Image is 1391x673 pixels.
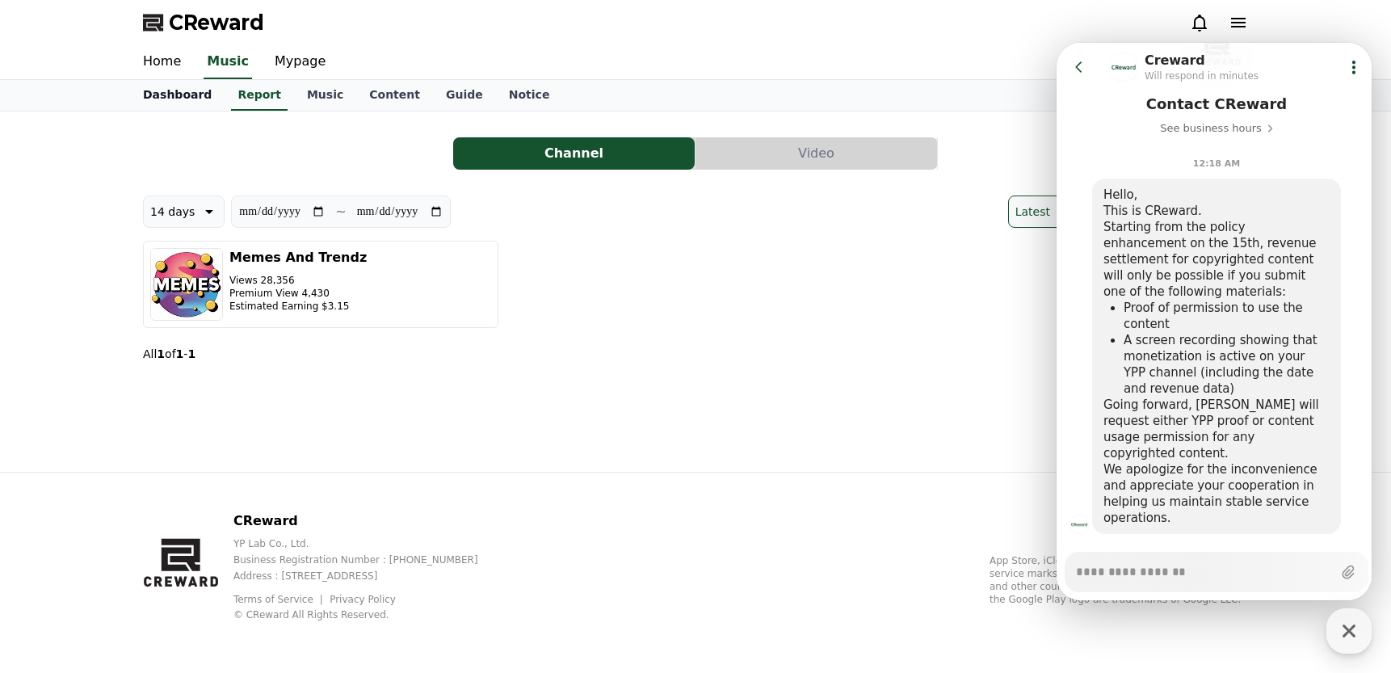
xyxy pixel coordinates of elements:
p: YP Lab Co., Ltd. [233,537,504,550]
button: Video [695,137,937,170]
p: All of - [143,346,195,362]
button: 14 days [143,196,225,228]
p: Latest [1015,200,1050,223]
p: 14 days [150,200,195,223]
button: Channel [453,137,695,170]
a: Music [204,45,252,79]
a: Music [294,80,356,111]
a: Channel [453,137,695,170]
p: Address : [STREET_ADDRESS] [233,570,504,583]
strong: 1 [187,347,195,360]
p: Premium View 4,430 [229,287,367,300]
p: App Store, iCloud, iCloud Drive, and iTunes Store are service marks of Apple Inc., registered in ... [990,554,1248,606]
a: Home [130,45,194,79]
p: Estimated Earning $3.15 [229,300,367,313]
strong: 1 [157,347,165,360]
iframe: Channel chat [1057,43,1372,600]
img: Memes And Trendz [150,248,223,321]
p: Business Registration Number : [PHONE_NUMBER] [233,553,504,566]
a: Privacy Policy [330,594,396,605]
a: CReward [143,10,264,36]
a: Dashboard [130,80,225,111]
strong: 1 [176,347,184,360]
a: Content [356,80,433,111]
p: Views 28,356 [229,274,367,287]
a: Mypage [262,45,338,79]
span: CReward [169,10,264,36]
a: Terms of Service [233,594,326,605]
h3: Memes And Trendz [229,248,367,267]
p: © CReward All Rights Reserved. [233,608,504,621]
a: Video [695,137,938,170]
a: Report [231,80,288,111]
a: Notice [496,80,563,111]
p: ~ [335,202,346,221]
p: CReward [233,511,504,531]
button: Latest [1008,196,1080,228]
button: Memes And Trendz Views 28,356 Premium View 4,430 Estimated Earning $3.15 [143,241,498,328]
a: Guide [433,80,496,111]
